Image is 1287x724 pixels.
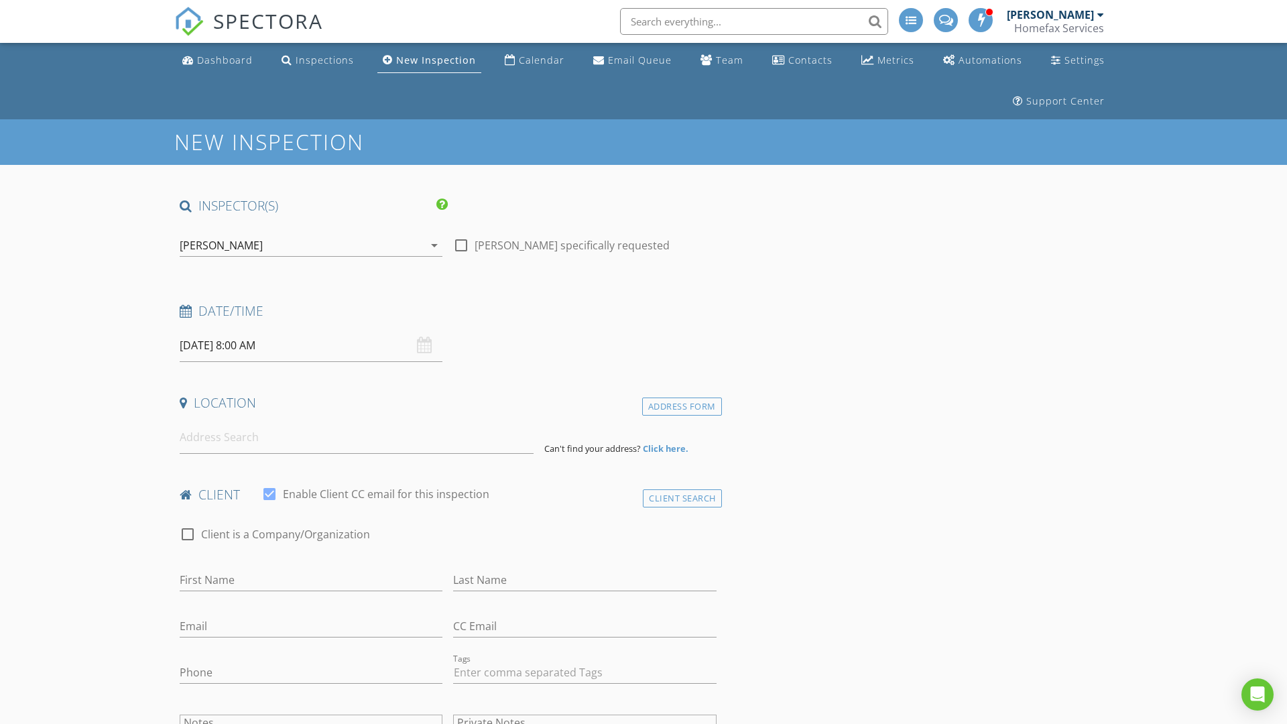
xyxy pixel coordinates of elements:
[1014,21,1104,35] div: Homefax Services
[201,528,370,541] label: Client is a Company/Organization
[519,54,564,66] div: Calendar
[174,130,471,154] h1: New Inspection
[180,302,717,320] h4: Date/Time
[643,489,722,507] div: Client Search
[856,48,920,73] a: Metrics
[174,18,323,46] a: SPECTORA
[174,7,204,36] img: The Best Home Inspection Software - Spectora
[296,54,354,66] div: Inspections
[475,239,670,252] label: [PERSON_NAME] specifically requested
[767,48,838,73] a: Contacts
[276,48,359,73] a: Inspections
[716,54,743,66] div: Team
[1046,48,1110,73] a: Settings
[377,48,481,73] a: New Inspection
[877,54,914,66] div: Metrics
[1007,8,1094,21] div: [PERSON_NAME]
[180,239,263,251] div: [PERSON_NAME]
[620,8,888,35] input: Search everything...
[588,48,677,73] a: Email Queue
[180,421,534,454] input: Address Search
[180,394,717,412] h4: Location
[1241,678,1274,711] div: Open Intercom Messenger
[1026,95,1105,107] div: Support Center
[180,329,442,362] input: Select date
[426,237,442,253] i: arrow_drop_down
[608,54,672,66] div: Email Queue
[396,54,476,66] div: New Inspection
[180,486,717,503] h4: client
[642,398,722,416] div: Address Form
[180,197,448,215] h4: INSPECTOR(S)
[1064,54,1105,66] div: Settings
[938,48,1028,73] a: Automations (Advanced)
[499,48,570,73] a: Calendar
[177,48,258,73] a: Dashboard
[544,442,641,455] span: Can't find your address?
[283,487,489,501] label: Enable Client CC email for this inspection
[959,54,1022,66] div: Automations
[788,54,833,66] div: Contacts
[197,54,253,66] div: Dashboard
[213,7,323,35] span: SPECTORA
[643,442,688,455] strong: Click here.
[1007,89,1110,114] a: Support Center
[695,48,749,73] a: Team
